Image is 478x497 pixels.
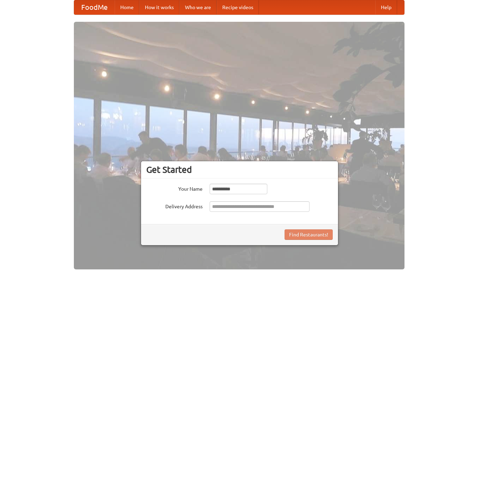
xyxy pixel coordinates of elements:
[217,0,259,14] a: Recipe videos
[146,164,333,175] h3: Get Started
[146,184,203,192] label: Your Name
[139,0,179,14] a: How it works
[285,229,333,240] button: Find Restaurants!
[146,201,203,210] label: Delivery Address
[74,0,115,14] a: FoodMe
[179,0,217,14] a: Who we are
[115,0,139,14] a: Home
[375,0,397,14] a: Help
